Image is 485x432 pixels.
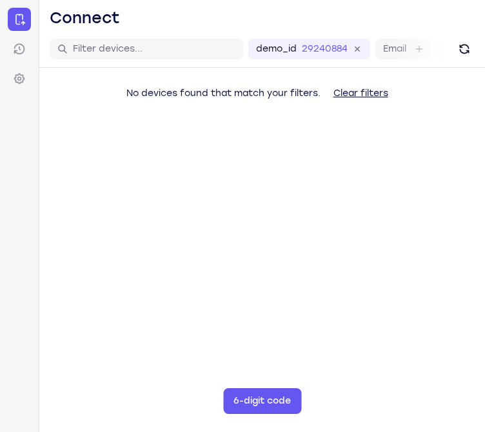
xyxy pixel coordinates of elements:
[454,39,475,59] button: Refresh
[126,88,321,99] span: No devices found that match your filters.
[323,81,399,106] button: Clear filters
[223,388,301,414] button: 6-digit code
[73,43,235,55] input: Filter devices...
[383,43,406,55] label: Email
[50,8,120,28] h1: Connect
[8,67,31,90] a: Settings
[256,43,297,55] label: demo_id
[8,8,31,31] a: Connect
[8,37,31,61] a: Sessions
